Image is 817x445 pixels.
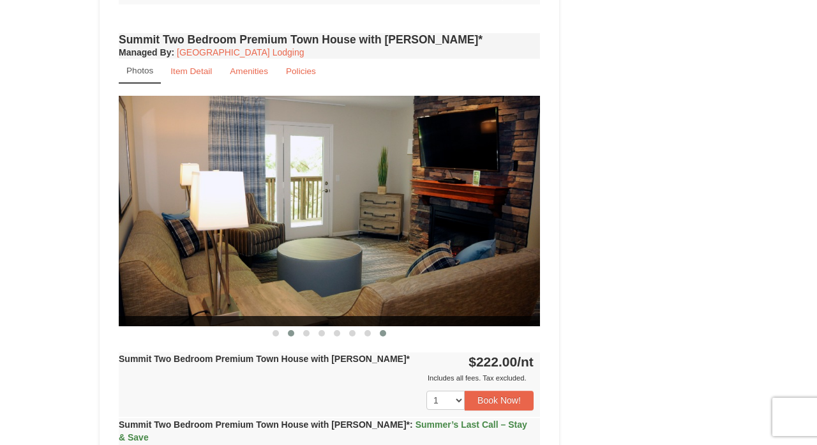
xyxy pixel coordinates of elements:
small: Item Detail [170,66,212,76]
small: Policies [286,66,316,76]
span: /nt [517,354,534,369]
a: [GEOGRAPHIC_DATA] Lodging [177,47,304,57]
a: Photos [119,59,161,84]
a: Item Detail [162,59,220,84]
a: Amenities [221,59,276,84]
a: Policies [278,59,324,84]
strong: $222.00 [468,354,534,369]
span: Summer’s Last Call – Stay & Save [119,419,527,442]
strong: : [119,47,174,57]
span: : [410,419,413,430]
small: Amenities [230,66,268,76]
button: Book Now! [465,391,534,410]
h4: Summit Two Bedroom Premium Town House with [PERSON_NAME]* [119,33,540,46]
small: Photos [126,66,153,75]
strong: Summit Two Bedroom Premium Town House with [PERSON_NAME]* [119,354,410,364]
div: Includes all fees. Tax excluded. [119,372,534,384]
strong: Summit Two Bedroom Premium Town House with [PERSON_NAME]* [119,419,527,442]
span: Managed By [119,47,171,57]
img: 18876286-233-0abcc4a6.png [119,96,540,326]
